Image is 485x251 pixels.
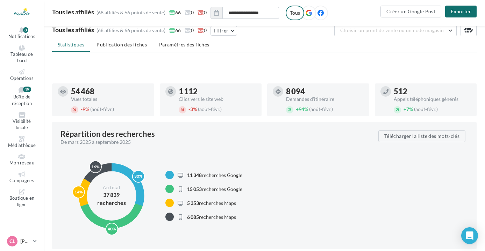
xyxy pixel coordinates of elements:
[60,130,155,138] div: Répartition des recherches
[52,27,94,33] div: Tous les affiliés
[309,106,333,112] span: (août-févr.)
[198,106,222,112] span: (août-févr.)
[187,200,236,206] span: recherches Maps
[6,135,38,150] a: Médiathèque
[23,27,28,33] div: 8
[445,6,477,17] button: Exporter
[461,227,478,244] div: Open Intercom Messenger
[334,24,457,36] button: Choisir un point de vente ou un code magasin
[9,238,15,245] span: CL
[394,88,471,95] div: 512
[81,106,83,112] span: -
[6,68,38,83] a: Opérations
[169,27,181,34] span: 66
[6,26,38,41] button: Notifications 8
[13,118,31,131] span: Visibilité locale
[187,214,199,220] span: 6 085
[52,9,94,15] div: Tous les affiliés
[404,106,406,112] span: +
[296,106,299,112] span: +
[20,238,30,245] p: [PERSON_NAME]
[185,27,194,34] span: 0
[414,106,438,112] span: (août-févr.)
[90,106,114,112] span: (août-févr.)
[187,214,236,220] span: recherches Maps
[188,106,190,112] span: -
[179,97,256,102] div: Clics vers le site web
[286,6,304,20] label: Tous
[159,42,209,47] span: Paramètres des fiches
[8,34,35,39] span: Notifications
[286,88,364,95] div: 8 094
[71,88,149,95] div: 54 468
[169,9,181,16] span: 66
[71,97,149,102] div: Vues totales
[380,6,441,17] button: Créer un Google Post
[187,186,202,192] span: 15 053
[60,139,373,146] div: De mars 2025 à septembre 2025
[286,97,364,102] div: Demandes d'itinéraire
[378,130,465,142] button: Télécharger la liste des mots-clés
[10,75,34,81] span: Opérations
[187,186,242,192] span: recherches Google
[6,111,38,132] a: Visibilité locale
[97,27,165,34] div: (68 affiliés & 66 points de vente)
[6,44,38,65] a: Tableau de bord
[198,27,207,34] span: 0
[340,27,444,33] span: Choisir un point de vente ou un code magasin
[187,172,242,178] span: recherches Google
[404,106,413,112] span: 7%
[188,106,197,112] span: 3%
[6,152,38,167] a: Mon réseau
[9,178,34,183] span: Campagnes
[81,106,89,112] span: 9%
[179,88,256,95] div: 1 112
[97,42,147,47] span: Publication des fiches
[394,97,471,102] div: Appels téléphoniques générés
[10,51,33,64] span: Tableau de bord
[198,9,207,16] span: 0
[211,26,237,36] button: Filtrer
[23,87,31,92] div: 49
[8,142,36,148] span: Médiathèque
[185,9,194,16] span: 0
[12,94,32,106] span: Boîte de réception
[6,170,38,185] a: Campagnes
[6,85,38,108] a: Boîte de réception 49
[187,200,199,206] span: 5 353
[97,9,165,16] div: (68 affiliés & 66 points de vente)
[296,106,308,112] span: 94%
[9,195,35,208] span: Boutique en ligne
[9,160,34,165] span: Mon réseau
[6,187,38,209] a: Boutique en ligne
[187,172,202,178] span: 11 348
[6,235,38,248] a: CL [PERSON_NAME]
